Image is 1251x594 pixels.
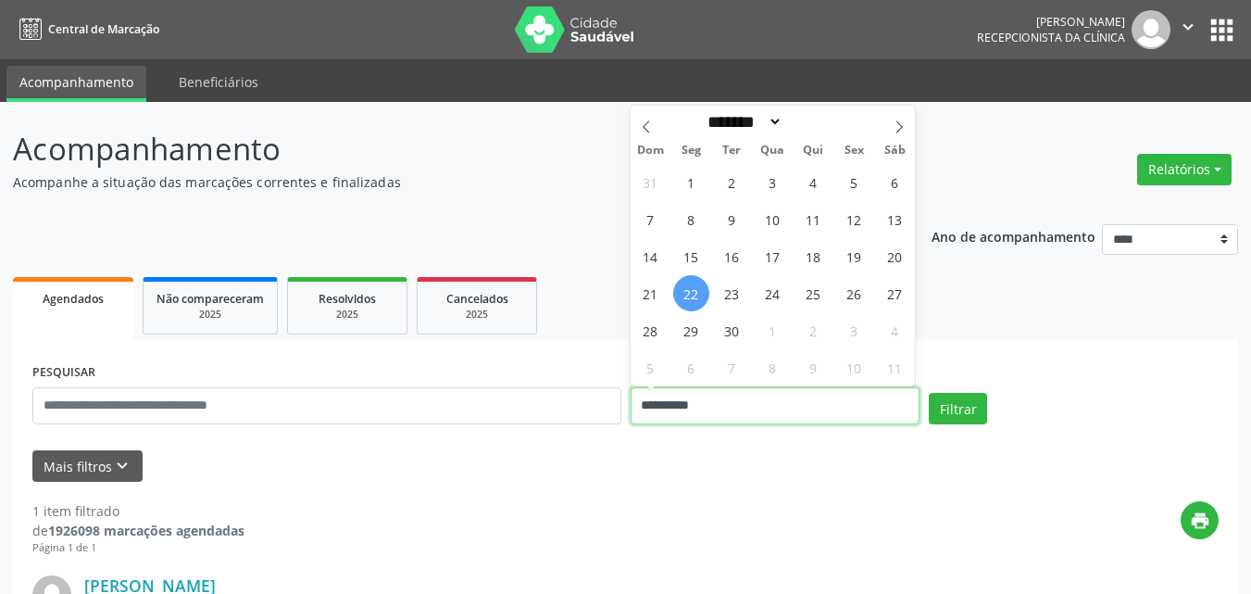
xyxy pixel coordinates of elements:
[13,172,870,192] p: Acompanhe a situação das marcações correntes e finalizadas
[836,275,872,311] span: Setembro 26, 2025
[795,201,832,237] span: Setembro 11, 2025
[631,145,671,157] span: Dom
[877,312,913,348] span: Outubro 4, 2025
[112,456,132,476] i: keyboard_arrow_down
[877,164,913,200] span: Setembro 6, 2025
[13,14,159,44] a: Central de Marcação
[632,275,669,311] span: Setembro 21, 2025
[301,308,394,322] div: 2025
[446,291,508,307] span: Cancelados
[877,275,913,311] span: Setembro 27, 2025
[714,275,750,311] span: Setembro 23, 2025
[874,145,915,157] span: Sáb
[32,540,244,556] div: Página 1 de 1
[836,238,872,274] span: Setembro 19, 2025
[977,14,1125,30] div: [PERSON_NAME]
[714,312,750,348] span: Setembro 30, 2025
[836,164,872,200] span: Setembro 5, 2025
[632,201,669,237] span: Setembro 7, 2025
[755,238,791,274] span: Setembro 17, 2025
[48,522,244,539] strong: 1926098 marcações agendadas
[752,145,793,157] span: Qua
[755,349,791,385] span: Outubro 8, 2025
[43,291,104,307] span: Agendados
[755,201,791,237] span: Setembro 10, 2025
[48,21,159,37] span: Central de Marcação
[714,349,750,385] span: Outubro 7, 2025
[319,291,376,307] span: Resolvidos
[833,145,874,157] span: Sex
[714,164,750,200] span: Setembro 2, 2025
[793,145,833,157] span: Qui
[795,238,832,274] span: Setembro 18, 2025
[714,201,750,237] span: Setembro 9, 2025
[1206,14,1238,46] button: apps
[156,308,264,322] div: 2025
[1178,17,1198,37] i: 
[632,312,669,348] span: Setembro 28, 2025
[166,66,271,98] a: Beneficiários
[755,164,791,200] span: Setembro 3, 2025
[795,275,832,311] span: Setembro 25, 2025
[673,164,709,200] span: Setembro 1, 2025
[673,312,709,348] span: Setembro 29, 2025
[755,275,791,311] span: Setembro 24, 2025
[932,224,1095,247] p: Ano de acompanhamento
[32,450,143,483] button: Mais filtroskeyboard_arrow_down
[1137,154,1232,185] button: Relatórios
[1181,501,1219,539] button: print
[795,164,832,200] span: Setembro 4, 2025
[929,393,987,424] button: Filtrar
[673,238,709,274] span: Setembro 15, 2025
[1190,511,1210,531] i: print
[755,312,791,348] span: Outubro 1, 2025
[836,201,872,237] span: Setembro 12, 2025
[1170,10,1206,49] button: 
[1132,10,1170,49] img: img
[977,30,1125,45] span: Recepcionista da clínica
[711,145,752,157] span: Ter
[32,521,244,540] div: de
[877,238,913,274] span: Setembro 20, 2025
[702,112,783,132] select: Month
[13,126,870,172] p: Acompanhamento
[32,501,244,521] div: 1 item filtrado
[670,145,711,157] span: Seg
[795,349,832,385] span: Outubro 9, 2025
[877,201,913,237] span: Setembro 13, 2025
[6,66,146,102] a: Acompanhamento
[632,164,669,200] span: Agosto 31, 2025
[673,275,709,311] span: Setembro 22, 2025
[431,308,523,322] div: 2025
[782,112,844,132] input: Year
[156,291,264,307] span: Não compareceram
[795,312,832,348] span: Outubro 2, 2025
[836,312,872,348] span: Outubro 3, 2025
[632,238,669,274] span: Setembro 14, 2025
[32,359,95,387] label: PESQUISAR
[836,349,872,385] span: Outubro 10, 2025
[877,349,913,385] span: Outubro 11, 2025
[673,201,709,237] span: Setembro 8, 2025
[673,349,709,385] span: Outubro 6, 2025
[632,349,669,385] span: Outubro 5, 2025
[714,238,750,274] span: Setembro 16, 2025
